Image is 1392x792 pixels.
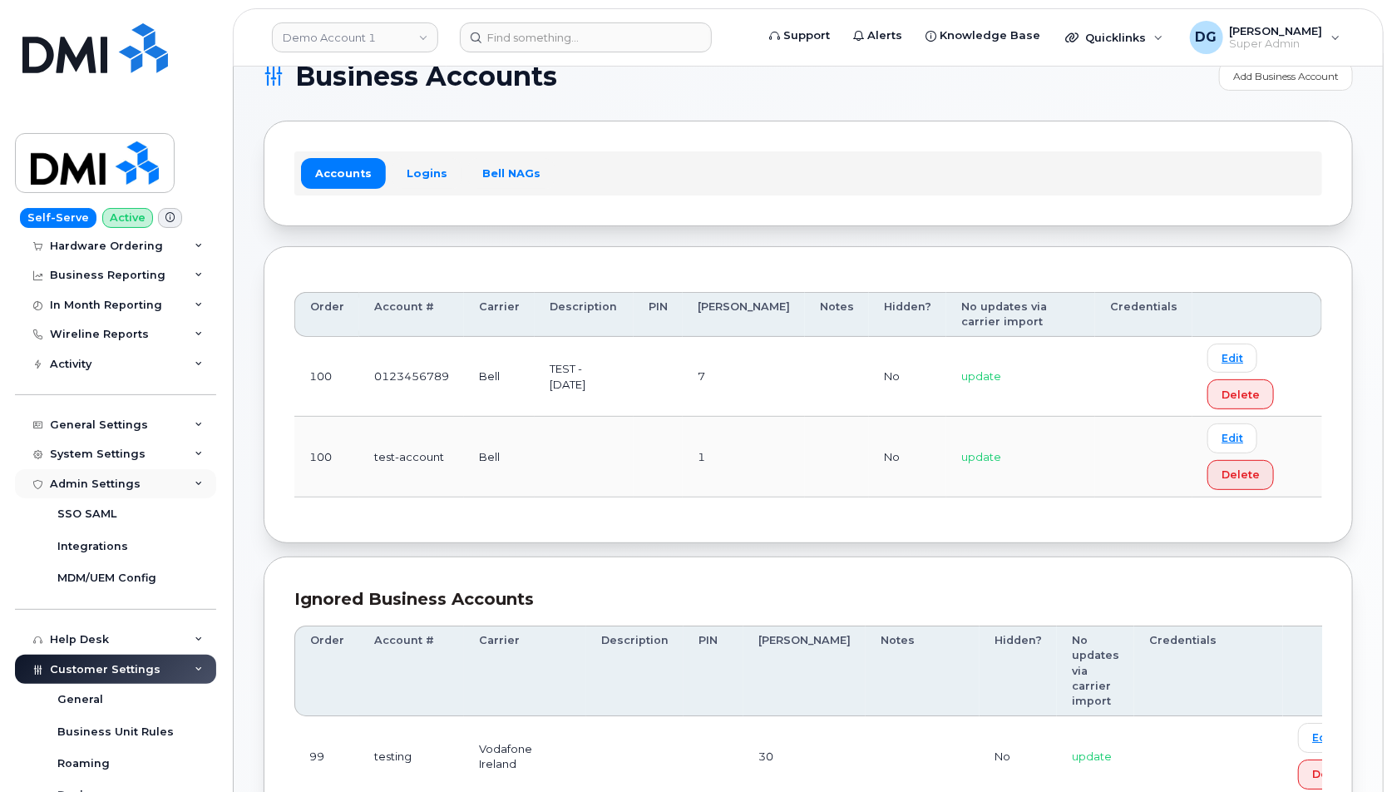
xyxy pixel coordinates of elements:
td: Bell [464,417,535,497]
td: 1 [683,417,805,497]
td: 7 [683,337,805,417]
th: Description [586,626,684,716]
td: test-account [359,417,464,497]
span: Knowledge Base [940,27,1040,44]
td: TEST - [DATE] [535,337,634,417]
th: Hidden? [869,292,946,338]
th: Notes [866,626,980,716]
th: Credentials [1095,292,1192,338]
th: Carrier [464,626,586,716]
td: Bell [464,337,535,417]
td: No [869,417,946,497]
span: Delete [1222,387,1260,403]
td: 0123456789 [359,337,464,417]
a: Accounts [301,158,386,188]
th: Account # [359,292,464,338]
span: update [961,450,1001,463]
span: Delete [1312,766,1350,782]
button: Delete [1207,460,1274,490]
a: Knowledge Base [914,19,1052,52]
th: PIN [684,626,743,716]
td: 100 [294,417,359,497]
button: Delete [1298,760,1365,790]
span: DG [1196,27,1217,47]
span: update [961,369,1001,383]
span: Alerts [867,27,902,44]
div: Dmitrii Golovin [1178,21,1352,54]
button: Delete [1207,379,1274,409]
input: Find something... [460,22,712,52]
div: Ignored Business Accounts [294,587,1322,611]
th: Order [294,626,359,716]
span: Delete [1222,467,1260,483]
a: Logins [392,158,462,188]
th: Hidden? [980,626,1057,716]
a: Edit [1298,723,1348,752]
span: Support [783,27,830,44]
th: No updates via carrier import [946,292,1095,338]
span: Business Accounts [295,64,557,89]
a: Alerts [842,19,914,52]
th: PIN [634,292,683,338]
div: Quicklinks [1054,21,1175,54]
td: 100 [294,337,359,417]
span: update [1072,750,1112,763]
a: Edit [1207,423,1257,453]
th: Order [294,292,359,338]
th: Description [535,292,634,338]
span: Quicklinks [1085,31,1146,44]
td: No [869,337,946,417]
a: Support [758,19,842,52]
th: [PERSON_NAME] [743,626,866,716]
a: Add Business Account [1219,62,1353,91]
th: Carrier [464,292,535,338]
span: Super Admin [1230,37,1323,51]
th: [PERSON_NAME] [683,292,805,338]
a: Bell NAGs [468,158,555,188]
th: Credentials [1134,626,1283,716]
a: Demo Account 1 [272,22,438,52]
a: Edit [1207,344,1257,373]
th: Account # [359,626,464,716]
span: [PERSON_NAME] [1230,24,1323,37]
th: No updates via carrier import [1057,626,1134,716]
th: Notes [805,292,869,338]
